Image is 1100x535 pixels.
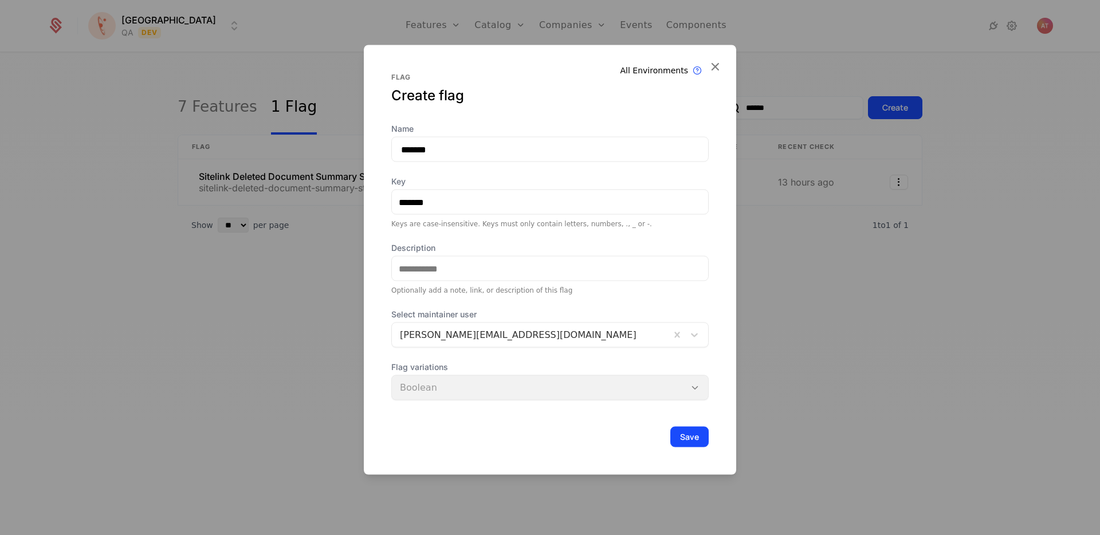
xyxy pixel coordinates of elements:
label: Key [391,176,709,187]
span: Select maintainer user [391,309,709,320]
div: Create flag [391,86,709,105]
label: Name [391,123,709,135]
div: All Environments [620,65,689,76]
span: Flag variations [391,361,709,373]
label: Description [391,242,709,254]
div: Flag [391,73,709,82]
div: Optionally add a note, link, or description of this flag [391,286,709,295]
div: Keys are case-insensitive. Keys must only contain letters, numbers, ., _ or -. [391,219,709,229]
button: Save [670,427,709,447]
